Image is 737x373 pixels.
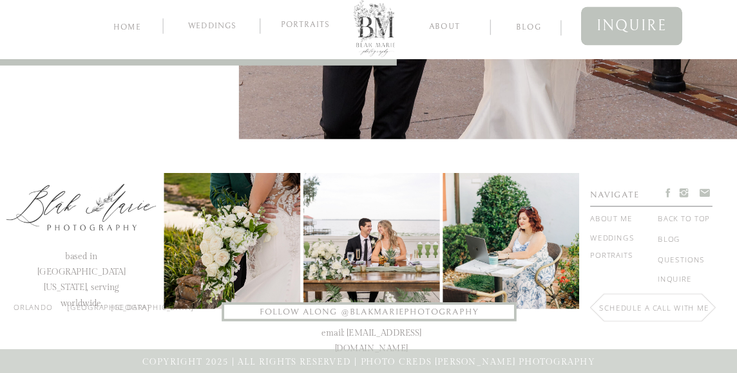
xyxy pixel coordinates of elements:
[111,20,144,32] a: home
[164,172,301,309] img: I never take it lightly when couples say things like this after their wedding day. Because yes, I...
[67,303,125,324] a: [GEOGRAPHIC_DATA]
[590,251,648,272] a: Portraits
[179,21,245,33] a: Weddings
[658,272,694,286] a: inquire
[581,6,682,45] a: inquire
[443,172,579,309] img: It’s been a big week on the business side of things—lots of behind-the-scenes work, exciting upda...
[658,232,716,246] a: Blog
[590,212,648,225] a: about me
[590,187,660,199] h3: navigate
[276,20,335,31] a: Portraits
[590,234,648,248] a: Weddings
[415,20,474,32] a: about
[292,326,450,341] h2: email: [EMAIL_ADDRESS][DOMAIN_NAME]
[658,212,716,225] a: back to top
[22,250,140,287] h2: based in [GEOGRAPHIC_DATA][US_STATE], serving worldwide.
[597,13,667,39] span: inquire
[111,303,169,324] a: [GEOGRAPHIC_DATA]
[14,303,72,324] a: Orlando
[222,304,517,318] a: follow along @BlakMariePhotography
[658,253,716,266] a: questions
[505,20,553,32] a: blog
[303,172,440,309] img: Nothing sweeter than seeing two people surrounded by all those they love as they begin their fore...
[61,355,676,368] h3: COPYRIGHT 2025 | ALL RIGHTS RESERVED | PHOTO CREDS [PERSON_NAME] PHOTOGRAPHY
[599,302,712,326] a: Schedule a call with me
